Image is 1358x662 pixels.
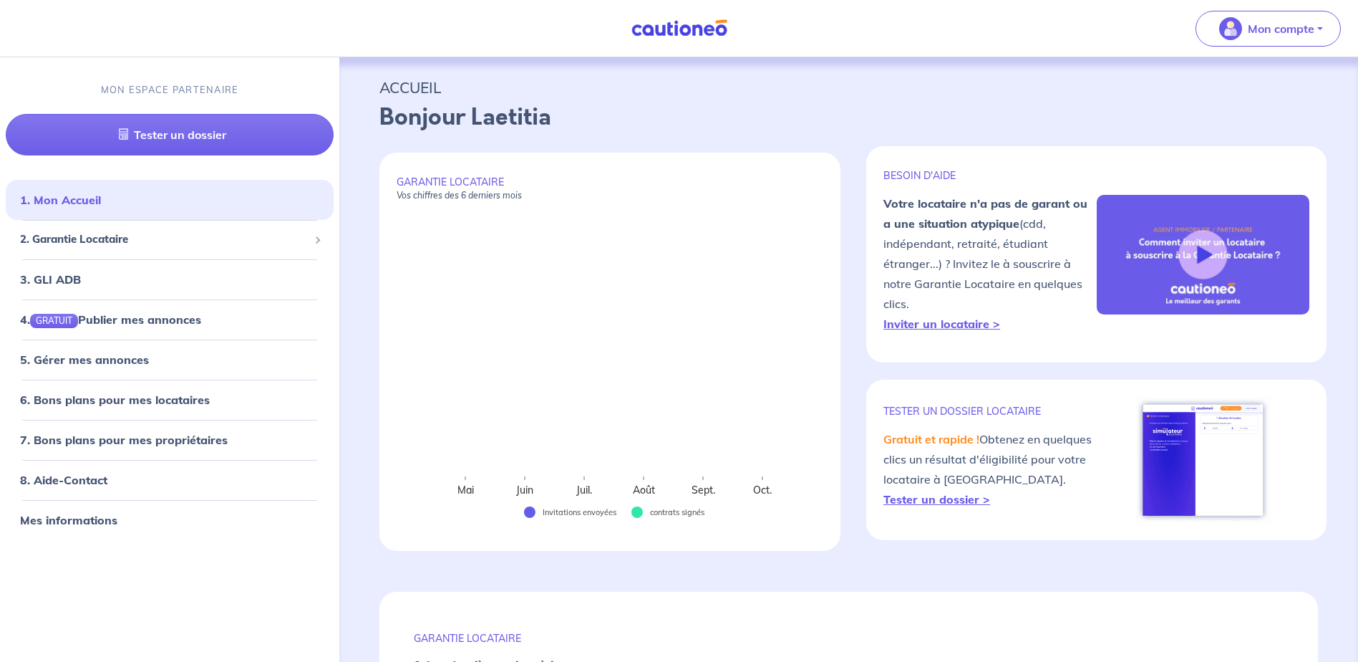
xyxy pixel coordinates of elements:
[883,317,1000,331] a: Inviter un locataire >
[6,265,334,294] div: 3. GLI ADB
[379,75,1318,100] p: ACCUEIL
[457,484,474,496] text: Mai
[883,169,1096,182] p: BESOIN D'AIDE
[6,226,334,254] div: 2. Garantie Locataire
[397,176,823,201] p: GARANTIE LOCATAIRE
[1248,20,1314,37] p: Mon compte
[20,232,309,249] span: 2. Garantie Locataire
[6,506,334,534] div: Mes informations
[1135,397,1271,523] img: simulateur.png
[633,484,655,496] text: Août
[6,305,334,334] div: 4.GRATUITPublier mes annonces
[20,473,107,487] a: 8. Aide-Contact
[883,432,979,446] em: Gratuit et rapide !
[6,345,334,374] div: 5. Gérer mes annonces
[20,352,149,367] a: 5. Gérer mes annonces
[1219,17,1242,40] img: illu_account_valid_menu.svg
[6,186,334,215] div: 1. Mon Accueil
[515,484,533,496] text: Juin
[20,433,228,447] a: 7. Bons plans pour mes propriétaires
[883,492,990,507] a: Tester un dossier >
[883,193,1096,334] p: (cdd, indépendant, retraité, étudiant étranger...) ? Invitez le à souscrire à notre Garantie Loca...
[883,429,1096,509] p: Obtenez en quelques clics un résultat d'éligibilité pour votre locataire à [GEOGRAPHIC_DATA].
[6,466,334,494] div: 8. Aide-Contact
[692,484,715,496] text: Sept.
[20,393,210,407] a: 6. Bons plans pour mes locataires
[101,83,239,97] p: MON ESPACE PARTENAIRE
[6,385,334,414] div: 6. Bons plans pour mes locataires
[20,312,201,327] a: 4.GRATUITPublier mes annonces
[6,115,334,156] a: Tester un dossier
[1195,11,1341,47] button: illu_account_valid_menu.svgMon compte
[20,272,81,287] a: 3. GLI ADB
[883,405,1096,418] p: TESTER un dossier locataire
[6,426,334,454] div: 7. Bons plans pour mes propriétaires
[20,193,101,208] a: 1. Mon Accueil
[883,196,1087,231] strong: Votre locataire n'a pas de garant ou a une situation atypique
[753,484,772,496] text: Oct.
[379,100,1318,135] p: Bonjour Laetitia
[397,190,522,201] em: Vos chiffres des 6 derniers mois
[414,632,1284,645] p: GARANTIE LOCATAIRE
[576,484,592,496] text: Juil.
[20,513,117,527] a: Mes informations
[1097,195,1309,315] img: video-gli-new-none.jpg
[626,19,733,37] img: Cautioneo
